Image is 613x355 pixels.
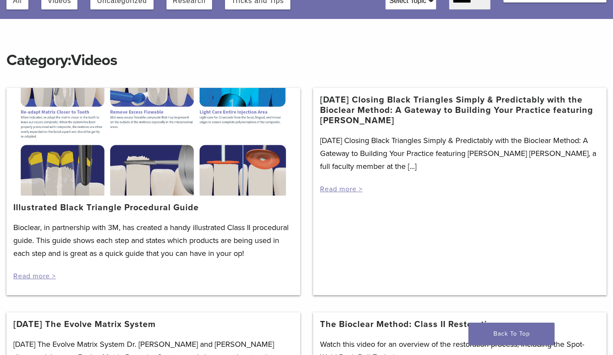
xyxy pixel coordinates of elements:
a: Read more > [320,185,363,193]
a: [DATE] The Evolve Matrix System [13,319,156,330]
a: [DATE] Closing Black Triangles Simply & Predictably with the Bioclear Method: A Gateway to Buildi... [320,95,600,126]
a: Read more > [13,272,56,280]
span: Videos [71,51,117,69]
a: The Bioclear Method: Class II Restorations [320,319,502,330]
a: Illustrated Black Triangle Procedural Guide [13,202,199,213]
h1: Category: [6,33,607,71]
a: Back To Top [468,323,554,345]
p: [DATE] Closing Black Triangles Simply & Predictably with the Bioclear Method: A Gateway to Buildi... [320,134,600,173]
p: Bioclear, in partnership with 3M, has created a handy illustrated Class II procedural guide. This... [13,221,293,260]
